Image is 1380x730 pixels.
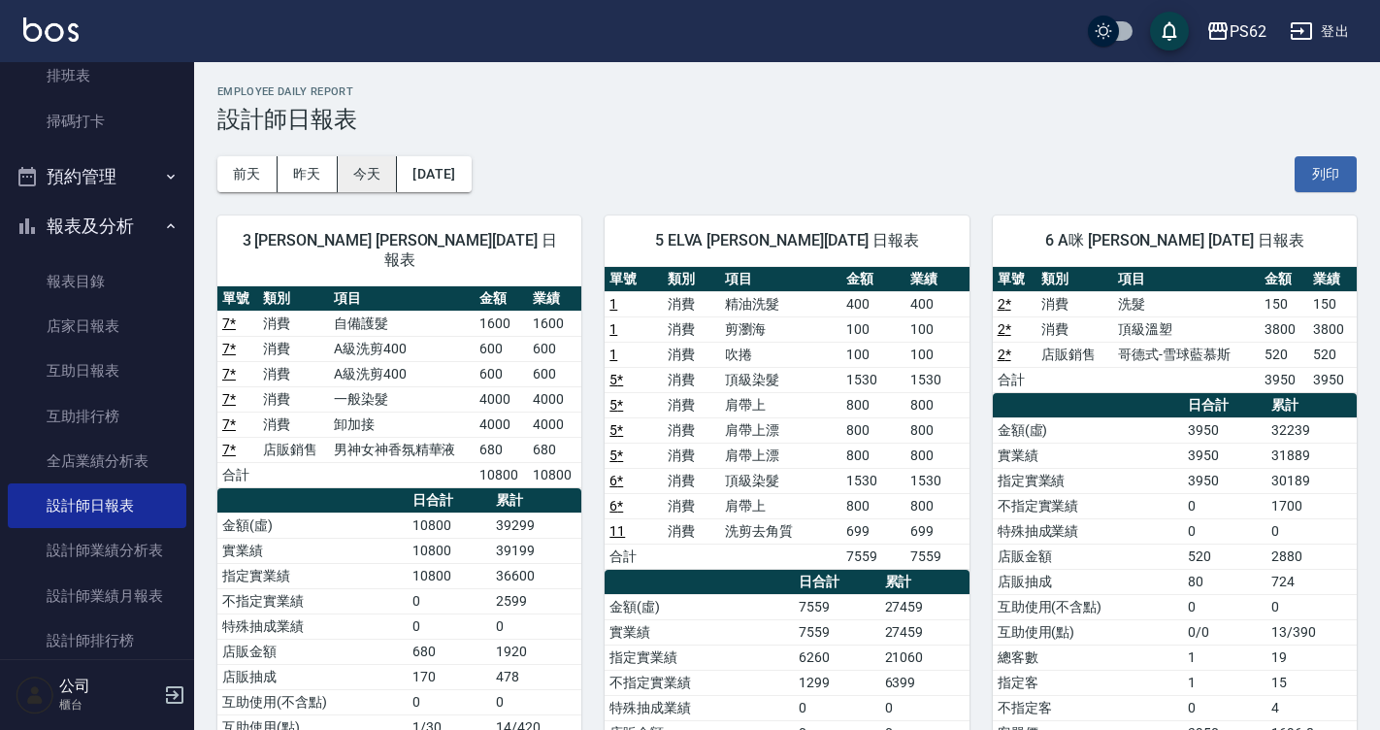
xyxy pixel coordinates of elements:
[841,443,905,468] td: 800
[329,336,475,361] td: A級洗剪400
[905,367,969,392] td: 1530
[605,670,793,695] td: 不指定實業績
[663,493,720,518] td: 消費
[794,695,880,720] td: 0
[609,523,625,539] a: 11
[905,544,969,569] td: 7559
[491,538,581,563] td: 39199
[528,361,581,386] td: 600
[217,286,581,488] table: a dense table
[217,85,1357,98] h2: Employee Daily Report
[8,304,186,348] a: 店家日報表
[993,367,1036,392] td: 合計
[993,518,1183,544] td: 特殊抽成業績
[720,392,841,417] td: 肩帶上
[1199,12,1274,51] button: PS62
[1183,417,1266,443] td: 3950
[8,99,186,144] a: 掃碼打卡
[8,151,186,202] button: 預約管理
[993,645,1183,670] td: 總客數
[609,321,617,337] a: 1
[59,696,158,713] p: 櫃台
[8,439,186,483] a: 全店業績分析表
[241,231,558,270] span: 3 [PERSON_NAME] [PERSON_NAME][DATE] 日報表
[491,664,581,689] td: 478
[663,417,720,443] td: 消費
[1266,393,1357,418] th: 累計
[528,311,581,336] td: 1600
[491,689,581,714] td: 0
[408,664,491,689] td: 170
[258,412,329,437] td: 消費
[993,594,1183,619] td: 互助使用(不含點)
[1266,645,1357,670] td: 19
[475,462,528,487] td: 10800
[841,367,905,392] td: 1530
[905,493,969,518] td: 800
[1308,316,1357,342] td: 3800
[1260,316,1308,342] td: 3800
[59,677,158,696] h5: 公司
[217,462,258,487] td: 合計
[258,386,329,412] td: 消費
[217,286,258,312] th: 單號
[880,670,969,695] td: 6399
[217,689,408,714] td: 互助使用(不含點)
[663,342,720,367] td: 消費
[794,645,880,670] td: 6260
[217,639,408,664] td: 店販金額
[258,286,329,312] th: 類別
[1260,267,1308,292] th: 金額
[1266,569,1357,594] td: 724
[491,639,581,664] td: 1920
[663,518,720,544] td: 消費
[329,412,475,437] td: 卸加接
[663,267,720,292] th: 類別
[1308,342,1357,367] td: 520
[528,462,581,487] td: 10800
[720,367,841,392] td: 頂級染髮
[1266,417,1357,443] td: 32239
[841,316,905,342] td: 100
[880,619,969,645] td: 27459
[475,437,528,462] td: 680
[329,286,475,312] th: 項目
[1183,544,1266,569] td: 520
[1266,695,1357,720] td: 4
[408,538,491,563] td: 10800
[794,570,880,595] th: 日合計
[605,619,793,645] td: 實業績
[841,518,905,544] td: 699
[1266,443,1357,468] td: 31889
[1183,443,1266,468] td: 3950
[1183,695,1266,720] td: 0
[8,348,186,393] a: 互助日報表
[338,156,398,192] button: 今天
[794,619,880,645] td: 7559
[841,267,905,292] th: 金額
[528,437,581,462] td: 680
[663,316,720,342] td: 消費
[8,618,186,663] a: 設計師排行榜
[329,311,475,336] td: 自備護髮
[217,538,408,563] td: 實業績
[841,417,905,443] td: 800
[1308,367,1357,392] td: 3950
[528,286,581,312] th: 業績
[528,386,581,412] td: 4000
[841,493,905,518] td: 800
[628,231,945,250] span: 5 ELVA [PERSON_NAME][DATE] 日報表
[475,361,528,386] td: 600
[720,417,841,443] td: 肩帶上漂
[993,267,1036,292] th: 單號
[1183,670,1266,695] td: 1
[1260,291,1308,316] td: 150
[8,574,186,618] a: 設計師業績月報表
[408,689,491,714] td: 0
[1266,468,1357,493] td: 30189
[720,468,841,493] td: 頂級染髮
[8,259,186,304] a: 報表目錄
[329,386,475,412] td: 一般染髮
[1150,12,1189,50] button: save
[8,483,186,528] a: 設計師日報表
